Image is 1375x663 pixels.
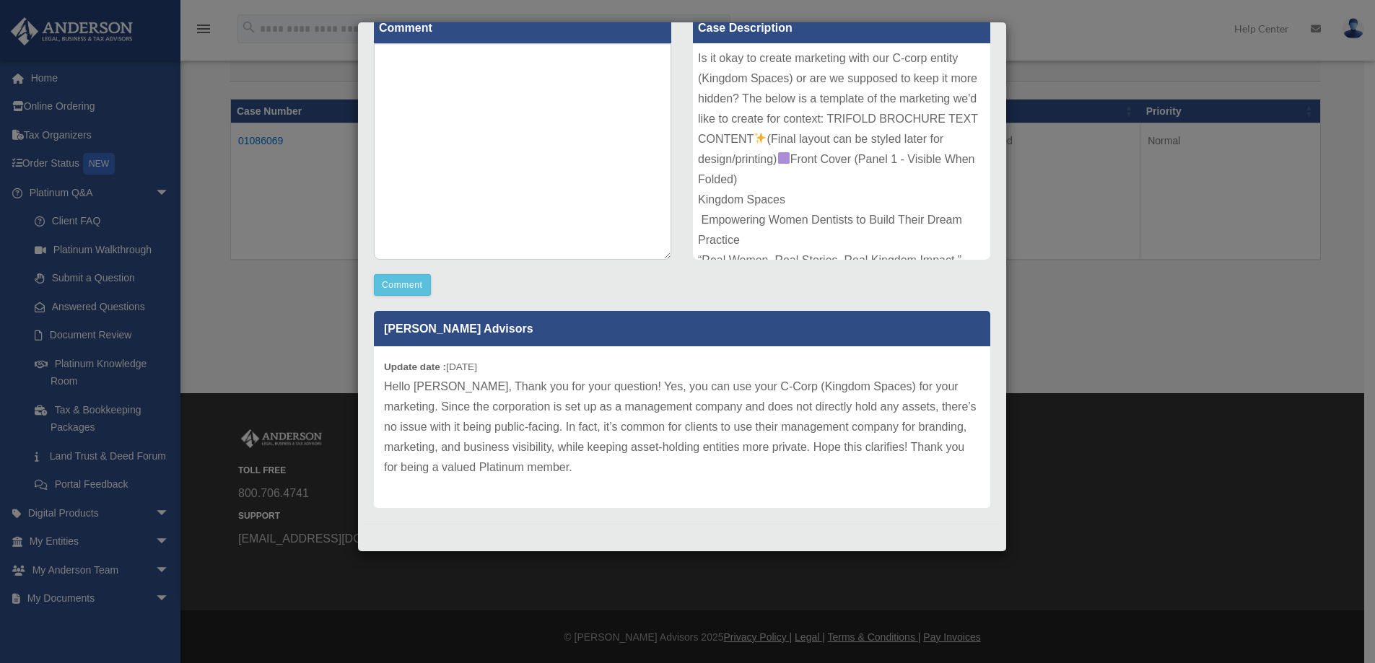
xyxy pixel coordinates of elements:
label: Comment [374,13,671,43]
img: ✨ [754,132,766,144]
small: [DATE] [384,361,477,372]
b: Update date : [384,361,446,372]
p: [PERSON_NAME] Advisors [374,311,990,346]
p: Hello [PERSON_NAME], Thank you for your question! Yes, you can use your C-Corp (Kingdom Spaces) f... [384,377,980,478]
label: Case Description [693,13,990,43]
img: 🟪 [778,152,790,164]
div: Is it okay to create marketing with our C-corp entity (Kingdom Spaces) or are we supposed to keep... [693,43,990,260]
button: Comment [374,274,431,296]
